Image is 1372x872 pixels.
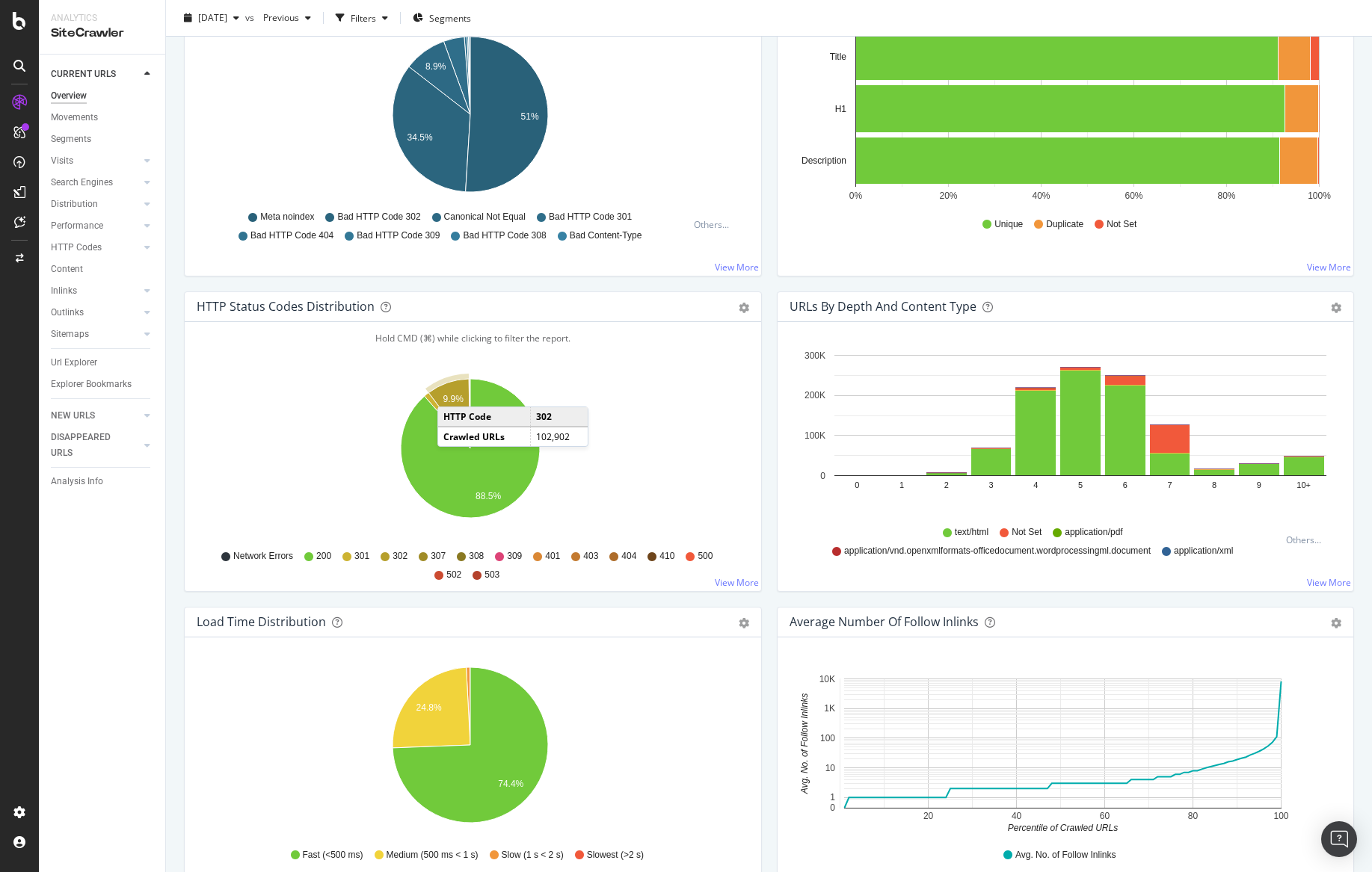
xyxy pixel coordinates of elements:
[178,6,245,30] button: [DATE]
[51,218,140,234] a: Performance
[51,262,155,277] a: Content
[197,31,743,204] svg: A chart.
[1308,191,1331,201] text: 100%
[739,303,749,313] div: gear
[1331,618,1341,628] div: gear
[51,12,153,25] div: Analytics
[425,61,446,72] text: 8.9%
[51,240,102,256] div: HTTP Codes
[801,155,846,166] text: Description
[1273,811,1288,821] text: 100
[944,480,948,489] text: 2
[1046,218,1083,231] span: Duplicate
[444,211,526,223] span: Canonical Not Equal
[51,153,140,169] a: Visits
[337,211,420,223] span: Bad HTTP Code 302
[988,480,993,489] text: 3
[330,6,394,30] button: Filters
[387,849,479,862] span: Medium (500 ms < 1 s)
[476,491,501,501] text: 88.5%
[1187,811,1198,821] text: 80
[1307,261,1351,273] a: View More
[819,674,834,684] text: 10K
[502,849,564,862] span: Slow (1 s < 2 s)
[51,240,140,256] a: HTTP Codes
[51,132,155,147] a: Segments
[521,111,539,122] text: 51%
[351,11,376,24] div: Filters
[583,550,598,563] span: 403
[621,550,636,563] span: 404
[245,11,257,24] span: vs
[830,803,835,813] text: 0
[1012,526,1042,539] span: Not Set
[260,211,314,223] span: Meta noindex
[1032,191,1050,201] text: 40%
[431,550,446,563] span: 307
[1321,821,1357,857] div: Open Intercom Messenger
[715,576,759,589] a: View More
[51,110,155,126] a: Movements
[51,327,89,342] div: Sitemaps
[446,569,461,581] span: 502
[407,132,433,143] text: 34.5%
[1286,534,1328,546] div: Others...
[303,849,363,862] span: Fast (<500 ms)
[531,427,588,446] td: 102,902
[463,229,546,242] span: Bad HTTP Code 308
[51,197,140,212] a: Distribution
[923,811,933,821] text: 20
[830,792,835,803] text: 1
[804,430,825,441] text: 100K
[825,763,835,773] text: 10
[545,550,560,563] span: 401
[507,550,522,563] span: 309
[855,480,859,489] text: 0
[250,229,333,242] span: Bad HTTP Code 404
[51,67,116,82] div: CURRENT URLS
[51,110,98,126] div: Movements
[438,427,531,446] td: Crawled URLs
[416,702,442,712] text: 24.8%
[51,408,95,424] div: NEW URLS
[829,52,846,62] text: Title
[790,661,1336,835] svg: A chart.
[233,550,293,563] span: Network Errors
[316,550,331,563] span: 200
[51,218,103,234] div: Performance
[715,261,759,273] a: View More
[1011,811,1021,821] text: 40
[51,305,84,321] div: Outlinks
[549,211,632,223] span: Bad HTTP Code 301
[443,394,464,404] text: 9.9%
[51,355,97,371] div: Url Explorer
[257,6,317,30] button: Previous
[1065,526,1122,539] span: application/pdf
[1331,303,1341,313] div: gear
[1296,480,1311,489] text: 10+
[1174,545,1233,557] span: application/xml
[1099,811,1110,821] text: 60
[357,229,440,242] span: Bad HTTP Code 309
[51,132,91,147] div: Segments
[51,377,132,392] div: Explorer Bookmarks
[1122,480,1127,489] text: 6
[257,11,299,24] span: Previous
[790,31,1336,204] svg: A chart.
[51,153,73,169] div: Visits
[51,175,113,191] div: Search Engines
[51,430,140,461] a: DISAPPEARED URLS
[51,474,155,489] a: Analysis Info
[1107,218,1136,231] span: Not Set
[197,370,743,543] svg: A chart.
[438,407,531,427] td: HTTP Code
[198,11,227,24] span: 2025 Sep. 5th
[469,550,484,563] span: 308
[51,67,140,82] a: CURRENT URLS
[659,550,674,563] span: 410
[51,283,77,299] div: Inlinks
[354,550,369,563] span: 301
